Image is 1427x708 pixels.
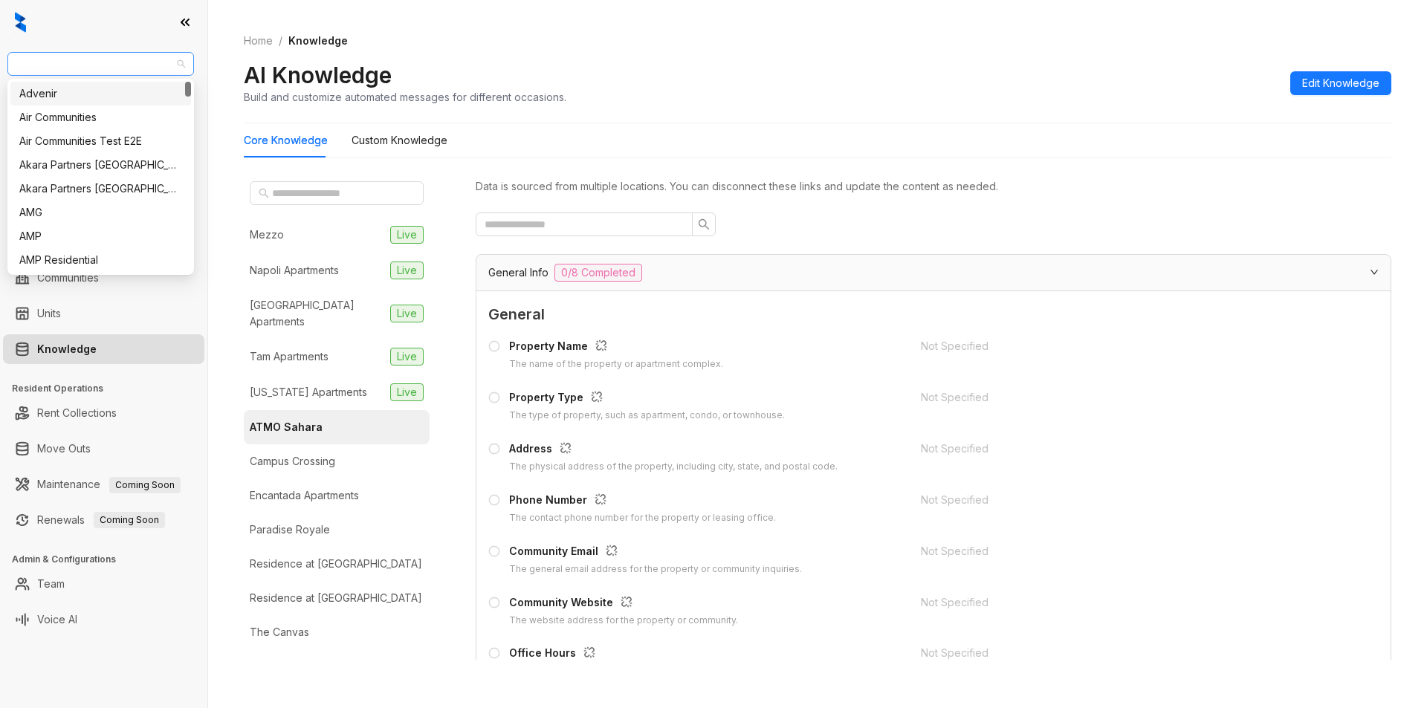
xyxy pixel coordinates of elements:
[19,133,182,149] div: Air Communities Test E2E
[10,153,191,177] div: Akara Partners Nashville
[10,129,191,153] div: Air Communities Test E2E
[19,85,182,102] div: Advenir
[10,201,191,224] div: AMG
[19,204,182,221] div: AMG
[10,105,191,129] div: Air Communities
[19,252,182,268] div: AMP Residential
[19,109,182,126] div: Air Communities
[19,228,182,244] div: AMP
[10,248,191,272] div: AMP Residential
[19,181,182,197] div: Akara Partners [GEOGRAPHIC_DATA]
[10,224,191,248] div: AMP
[10,82,191,105] div: Advenir
[10,177,191,201] div: Akara Partners Phoenix
[19,157,182,173] div: Akara Partners [GEOGRAPHIC_DATA]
